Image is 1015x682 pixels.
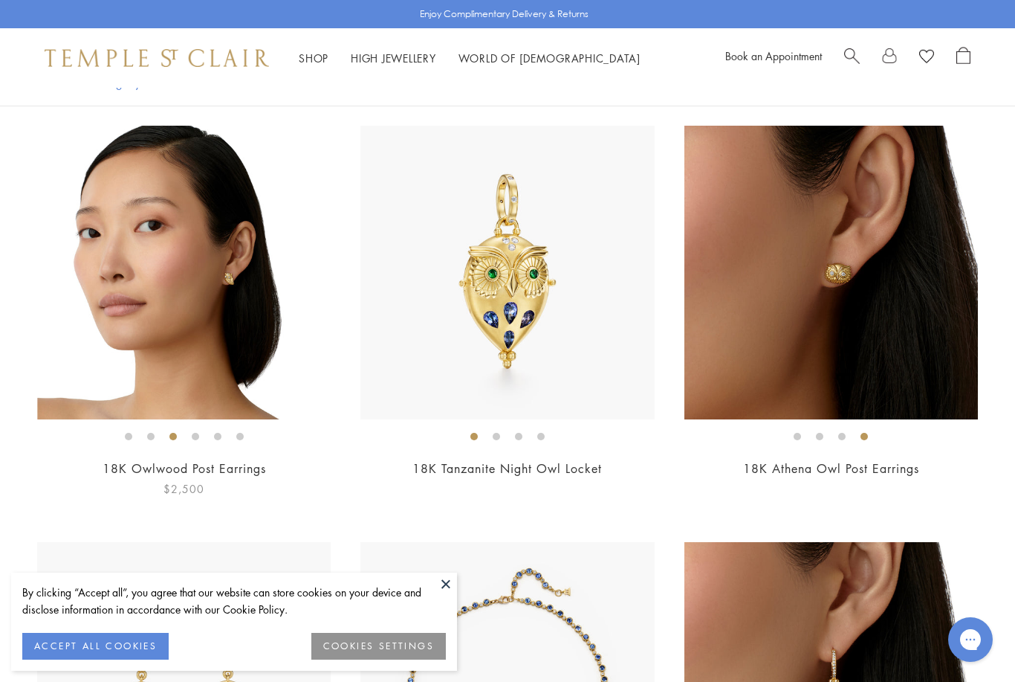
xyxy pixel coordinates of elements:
div: By clicking “Accept all”, you agree that our website can store cookies on your device and disclos... [22,584,446,618]
button: COOKIES SETTINGS [311,633,446,660]
img: 18K Athena Owl Post Earrings [684,126,978,419]
a: 18K Tanzanite Night Owl Locket [412,460,602,477]
iframe: Gorgias live chat messenger [941,612,1000,667]
a: ShopShop [299,51,328,65]
a: 18K Owlwood Post Earrings [103,460,266,477]
a: Open Shopping Bag [956,47,970,69]
nav: Main navigation [299,49,641,68]
a: View Wishlist [919,47,934,69]
img: 18K Tanzanite Night Owl Locket [360,126,654,419]
a: Search [844,47,860,69]
button: ACCEPT ALL COOKIES [22,633,169,660]
a: 18K Athena Owl Post Earrings [743,460,919,477]
a: Book an Appointment [725,48,822,63]
span: $2,500 [163,480,204,498]
img: Temple St. Clair [45,49,269,67]
a: High JewelleryHigh Jewellery [351,51,436,65]
img: 18K Owlwood Post Earrings [37,126,331,419]
a: World of [DEMOGRAPHIC_DATA]World of [DEMOGRAPHIC_DATA] [458,51,641,65]
p: Enjoy Complimentary Delivery & Returns [420,7,588,22]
